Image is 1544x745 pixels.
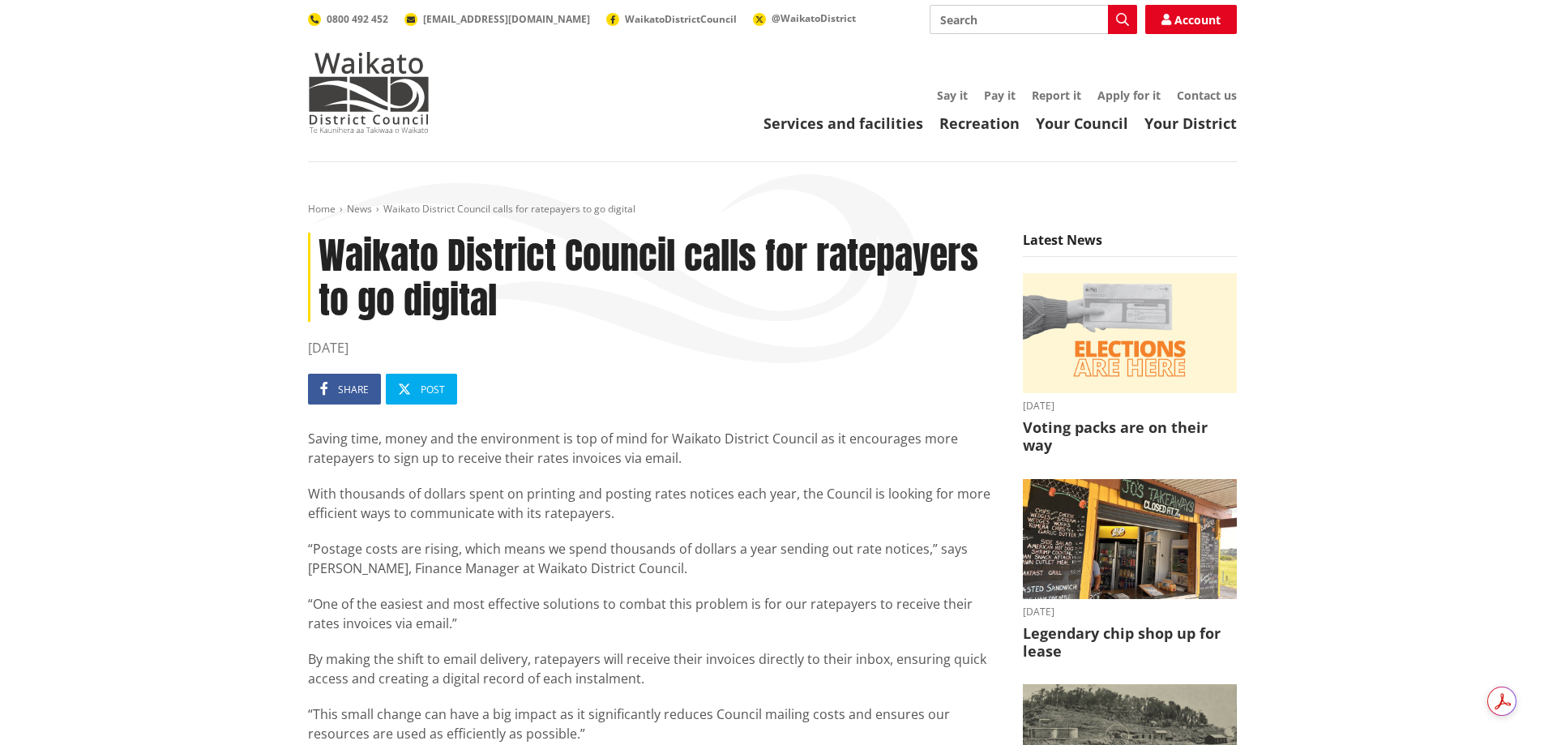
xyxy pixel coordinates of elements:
[308,429,999,468] p: Saving time, money and the environment is top of mind for Waikato District Council as it encourag...
[347,202,372,216] a: News
[308,202,336,216] a: Home
[1144,113,1237,133] a: Your District
[772,11,856,25] span: @WaikatoDistrict
[1036,113,1128,133] a: Your Council
[1023,401,1237,411] time: [DATE]
[308,203,1237,216] nav: breadcrumb
[753,11,856,25] a: @WaikatoDistrict
[308,12,388,26] a: 0800 492 452
[1023,625,1237,660] h3: Legendary chip shop up for lease
[1032,88,1081,103] a: Report it
[606,12,737,26] a: WaikatoDistrictCouncil
[404,12,590,26] a: [EMAIL_ADDRESS][DOMAIN_NAME]
[1023,233,1237,257] h5: Latest News
[763,113,923,133] a: Services and facilities
[308,649,999,688] p: By making the shift to email delivery, ratepayers will receive their invoices directly to their i...
[930,5,1137,34] input: Search input
[1023,607,1237,617] time: [DATE]
[1145,5,1237,34] a: Account
[937,88,968,103] a: Say it
[308,233,999,322] h1: Waikato District Council calls for ratepayers to go digital
[386,374,457,405] a: Post
[939,113,1020,133] a: Recreation
[1023,479,1237,661] a: Outdoor takeaway stand with chalkboard menus listing various foods, like burgers and chips. A fri...
[984,88,1016,103] a: Pay it
[423,12,590,26] span: [EMAIL_ADDRESS][DOMAIN_NAME]
[1023,479,1237,600] img: Jo's takeaways, Papahua Reserve, Raglan
[338,383,369,396] span: Share
[421,383,445,396] span: Post
[383,202,635,216] span: Waikato District Council calls for ratepayers to go digital
[327,12,388,26] span: 0800 492 452
[308,539,999,578] p: “Postage costs are rising, which means we spend thousands of dollars a year sending out rate noti...
[308,374,381,405] a: Share
[625,12,737,26] span: WaikatoDistrictCouncil
[308,704,999,743] p: “This small change can have a big impact as it significantly reduces Council mailing costs and en...
[308,484,999,523] p: With thousands of dollars spent on printing and posting rates notices each year, the Council is l...
[308,52,430,133] img: Waikato District Council - Te Kaunihera aa Takiwaa o Waikato
[1177,88,1237,103] a: Contact us
[1023,273,1237,455] a: [DATE] Voting packs are on their way
[308,338,999,358] time: [DATE]
[1097,88,1161,103] a: Apply for it
[308,594,999,633] p: “One of the easiest and most effective solutions to combat this problem is for our ratepayers to ...
[1023,273,1237,394] img: Elections are here
[1023,419,1237,454] h3: Voting packs are on their way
